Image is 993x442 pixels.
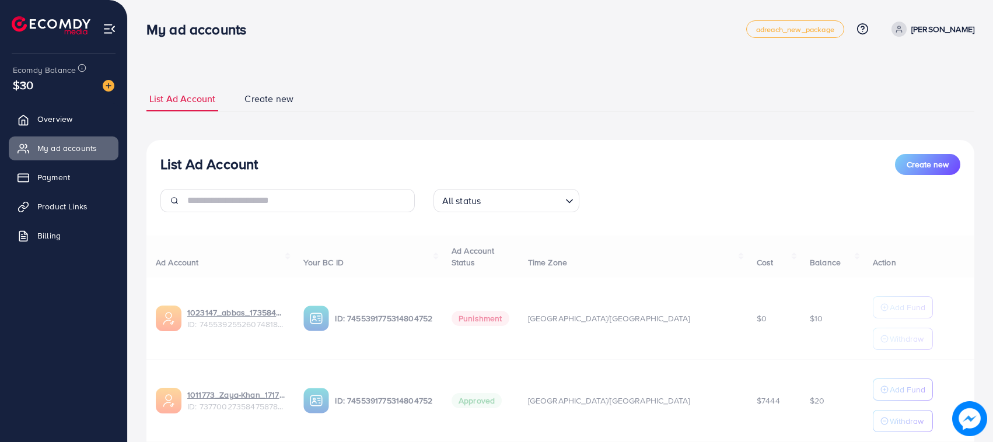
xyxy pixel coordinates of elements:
span: adreach_new_package [756,26,834,33]
a: adreach_new_package [746,20,844,38]
span: Overview [37,113,72,125]
span: Create new [907,159,949,170]
span: Ecomdy Balance [13,64,76,76]
button: Create new [895,154,960,175]
img: menu [103,22,116,36]
span: Billing [37,230,61,241]
a: Billing [9,224,118,247]
span: List Ad Account [149,92,215,106]
img: image [952,401,987,436]
a: My ad accounts [9,136,118,160]
a: Payment [9,166,118,189]
div: Search for option [433,189,579,212]
span: Product Links [37,201,88,212]
img: image [103,80,114,92]
h3: My ad accounts [146,21,256,38]
span: Payment [37,171,70,183]
a: Product Links [9,195,118,218]
h3: List Ad Account [160,156,258,173]
a: Overview [9,107,118,131]
span: $30 [13,76,33,93]
input: Search for option [484,190,560,209]
span: All status [440,192,484,209]
span: My ad accounts [37,142,97,154]
span: Create new [244,92,293,106]
img: logo [12,16,90,34]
